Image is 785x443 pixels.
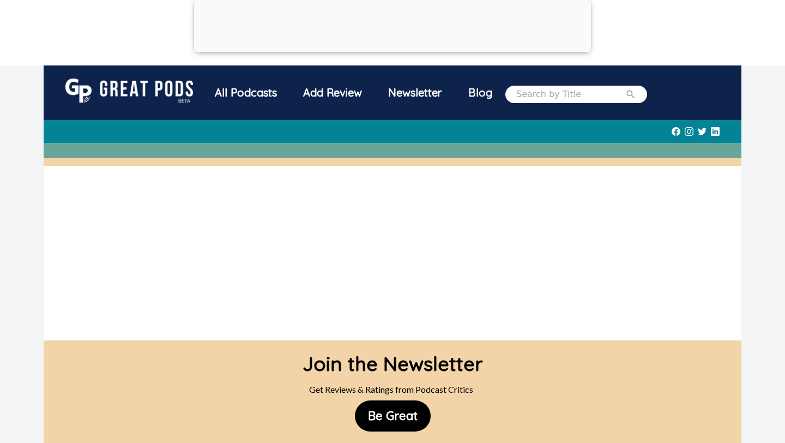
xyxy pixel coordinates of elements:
[375,79,455,107] div: Newsletter
[303,340,483,379] div: Join the Newsletter
[202,79,290,110] a: All Podcasts
[303,379,483,400] div: Get Reviews & Ratings from Podcast Critics
[202,79,290,107] div: All Podcasts
[455,79,505,107] a: Blog
[375,79,455,110] a: Newsletter
[65,79,193,103] img: GreatPods
[516,88,625,101] input: Search by Title
[355,400,431,432] button: Be Great
[290,79,375,107] a: Add Review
